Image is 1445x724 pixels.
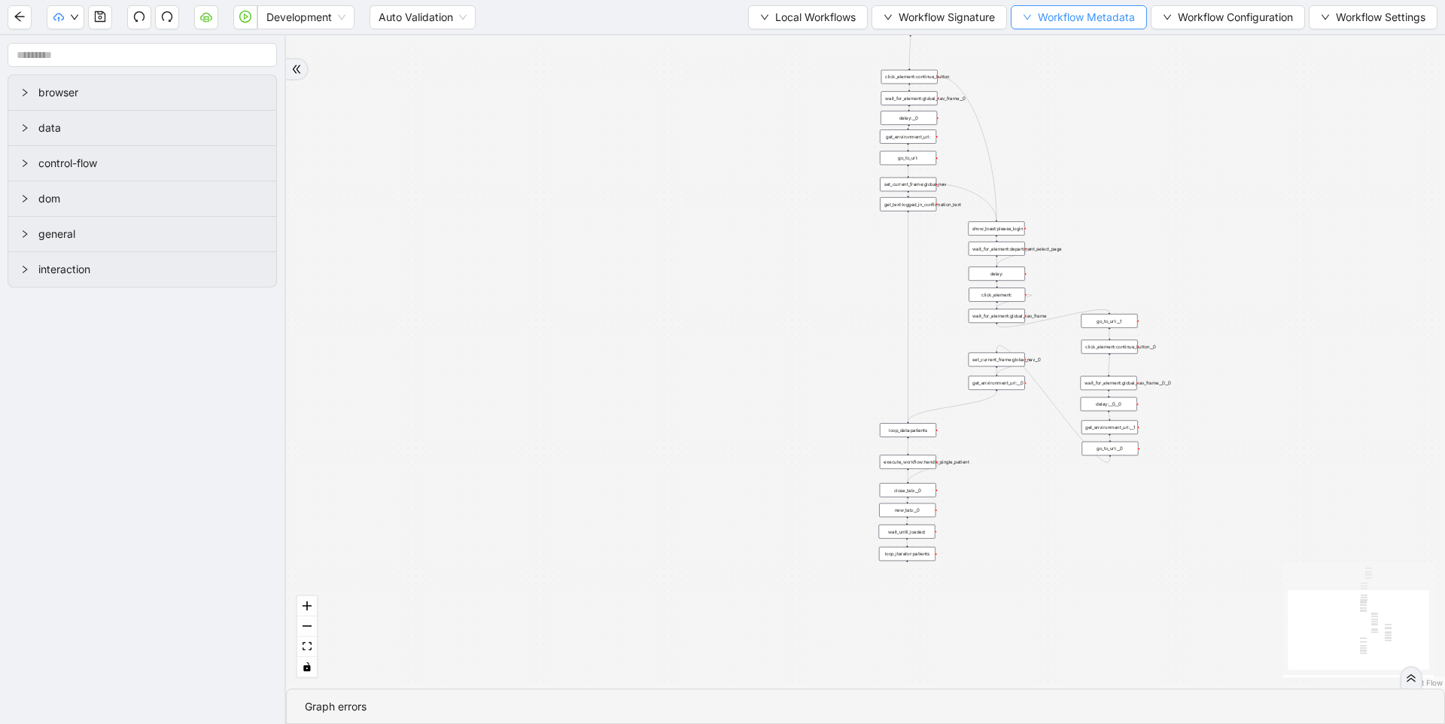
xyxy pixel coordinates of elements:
[969,376,1025,390] div: get_environment_url:__0
[1081,442,1138,456] div: go_to_url:__0
[266,6,345,29] span: Development
[968,221,1024,236] div: show_toast:please_login
[1151,5,1305,29] button: downWorkflow Configuration
[872,5,1007,29] button: downWorkflow Signature
[879,525,935,539] div: wait_until_loaded:
[38,226,264,242] span: general
[880,483,936,497] div: close_tab:__0
[1163,13,1172,22] span: down
[880,151,936,166] div: go_to_url:
[969,266,1025,281] div: delay:
[881,91,938,105] div: wait_for_element:global_nav_frame__0
[969,309,1025,324] div: wait_for_element:global_nav_frame
[200,11,212,23] span: cloud-server
[969,287,1025,302] div: click_element:
[1023,13,1032,22] span: down
[881,70,938,84] div: click_element:continue_button
[1038,9,1135,26] span: Workflow Metadata
[38,84,264,101] span: browser
[879,547,935,561] div: loop_iterator:patients
[908,462,942,482] g: Edge from execute_workflow:handle_single_patient to close_tab:__0
[775,9,856,26] span: Local Workflows
[1081,376,1137,390] div: wait_for_element:global_nav_frame__0__0
[14,11,26,23] span: arrow-left
[1406,673,1416,683] span: double-right
[8,181,276,216] div: dom
[133,11,145,23] span: undo
[233,5,257,29] button: play-circle
[1081,339,1138,354] div: click_element:continue_button__0
[297,596,317,616] button: zoom in
[47,5,84,29] button: cloud-uploaddown
[8,252,276,287] div: interaction
[908,126,909,129] g: Edge from delay:__0 to get_environment_url:
[1081,314,1137,328] div: go_to_url:__1
[909,31,911,68] g: Edge from wait_until_loaded:athena to click_element:continue_button
[70,13,79,22] span: down
[194,5,218,29] button: cloud-server
[20,159,29,168] span: right
[8,146,276,181] div: control-flow
[297,657,317,677] button: toggle interactivity
[1109,436,1110,440] g: Edge from get_environment_url:__1 to go_to_url:__0
[305,698,1426,715] div: Graph errors
[879,503,935,518] div: new_tab:__0
[899,9,995,26] span: Workflow Signature
[297,637,317,657] button: fit view
[760,13,769,22] span: down
[969,353,1025,367] div: set_current_frame:global_nav__0
[879,547,935,561] div: loop_iterator:patientsplus-circle
[969,242,1025,256] div: wait_for_element:department_select_page
[881,111,937,125] div: delay:__0
[8,75,276,110] div: browser
[1178,9,1293,26] span: Workflow Configuration
[908,391,997,422] g: Edge from get_environment_url:__0 to loop_data:patients
[880,197,936,211] div: get_text:logged_in_confirmation_text
[902,567,912,576] span: plus-circle
[1404,678,1443,687] a: React Flow attribution
[8,111,276,145] div: data
[20,123,29,132] span: right
[996,309,1109,327] g: Edge from wait_for_element:global_nav_frame to go_to_url:__1
[155,5,179,29] button: redo
[291,64,302,75] span: double-right
[1081,397,1137,412] div: delay:__0__0
[20,194,29,203] span: right
[996,294,1032,307] g: Edge from click_element: to wait_for_element:global_nav_frame
[239,11,251,23] span: play-circle
[880,178,936,192] div: set_current_frame:global_nav
[8,5,32,29] button: arrow-left
[996,345,1110,462] g: Edge from go_to_url:__0 to set_current_frame:global_nav__0
[880,455,936,469] div: execute_workflow:handle_single_patient
[20,88,29,97] span: right
[53,12,64,23] span: cloud-upload
[8,217,276,251] div: general
[38,261,264,278] span: interaction
[1321,13,1330,22] span: down
[1336,9,1425,26] span: Workflow Settings
[297,616,317,637] button: zoom out
[884,13,893,22] span: down
[94,11,106,23] span: save
[38,120,264,136] span: data
[20,265,29,274] span: right
[20,230,29,239] span: right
